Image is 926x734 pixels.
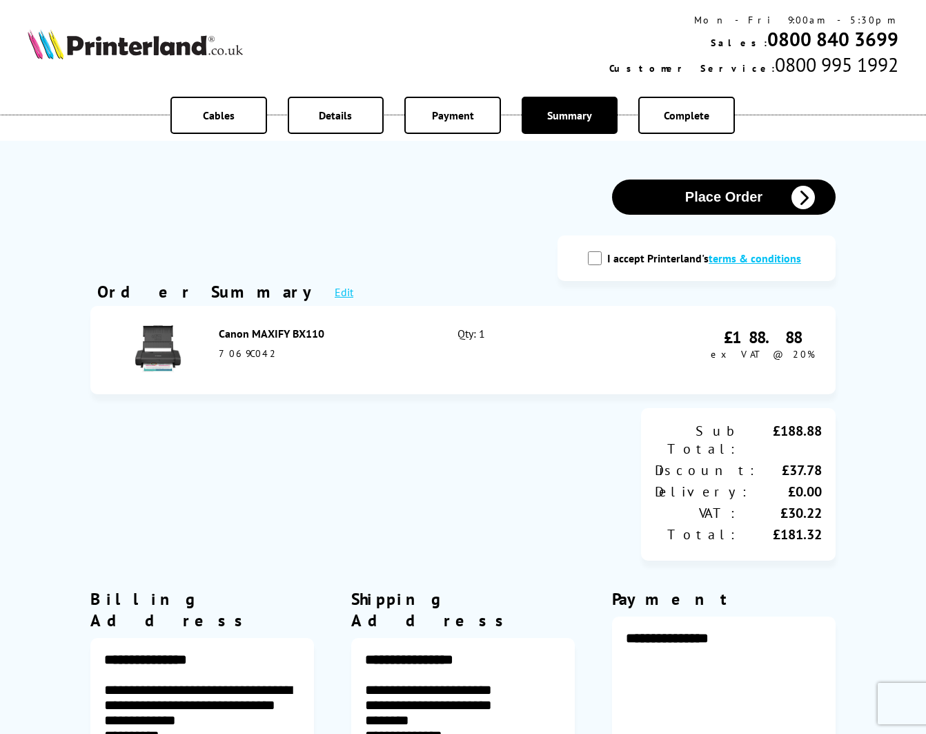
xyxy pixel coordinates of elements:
[655,525,738,543] div: Total:
[711,348,815,360] span: ex VAT @ 20%
[709,251,801,265] a: modal_tc
[319,108,352,122] span: Details
[738,525,822,543] div: £181.32
[203,108,235,122] span: Cables
[612,180,836,215] button: Place Order
[351,588,575,631] div: Shipping Address
[335,285,353,299] a: Edit
[655,422,738,458] div: Sub Total:
[134,325,182,373] img: Canon MAXIFY BX110
[219,347,427,360] div: 7069C042
[655,483,750,501] div: Delivery:
[775,52,898,77] span: 0800 995 1992
[28,29,243,59] img: Printerland Logo
[738,504,822,522] div: £30.22
[750,483,822,501] div: £0.00
[90,588,314,631] div: Billing Address
[607,251,808,265] label: I accept Printerland's
[711,37,767,49] span: Sales:
[711,327,815,348] div: £188.88
[547,108,592,122] span: Summary
[432,108,474,122] span: Payment
[655,504,738,522] div: VAT:
[612,588,836,610] div: Payment
[457,327,600,374] div: Qty: 1
[738,422,822,458] div: £188.88
[664,108,709,122] span: Complete
[97,281,321,302] div: Order Summary
[758,461,822,479] div: £37.78
[767,26,898,52] a: 0800 840 3699
[609,62,775,75] span: Customer Service:
[655,461,758,479] div: Discount:
[219,327,427,340] div: Canon MAXIFY BX110
[609,14,898,26] div: Mon - Fri 9:00am - 5:30pm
